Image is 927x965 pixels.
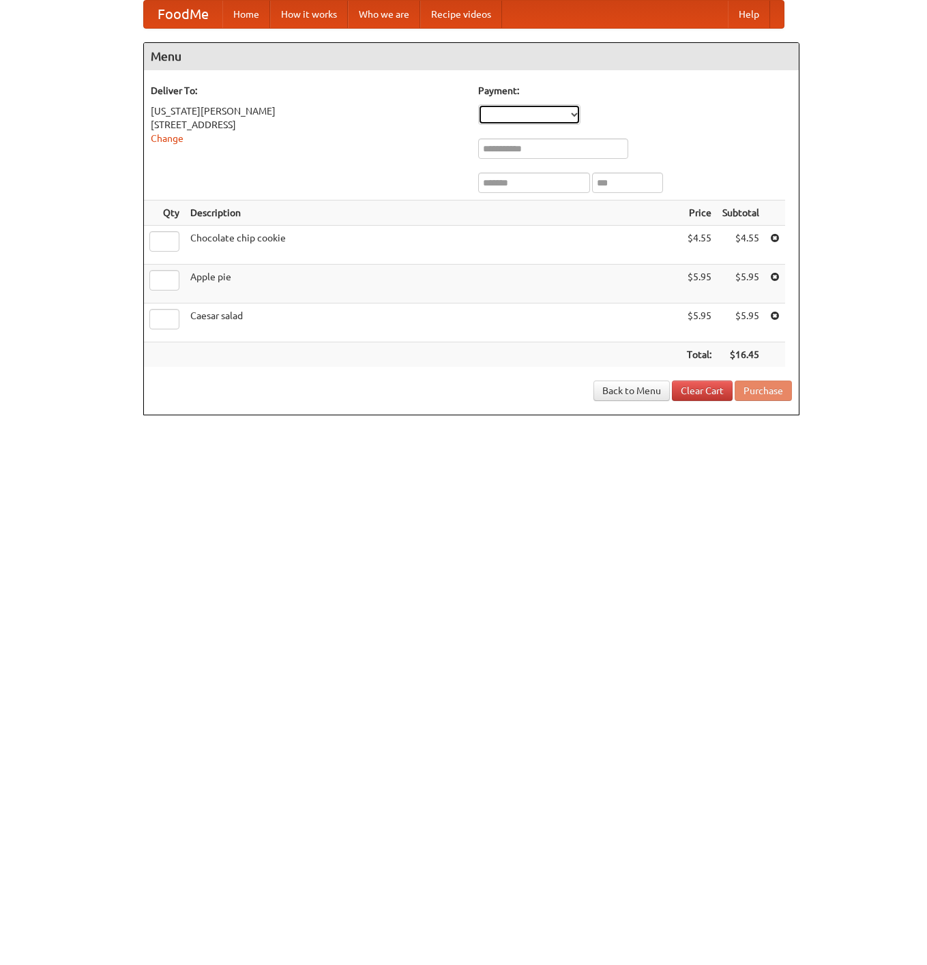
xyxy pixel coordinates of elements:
th: $16.45 [717,342,765,368]
td: $5.95 [681,265,717,303]
td: $5.95 [717,265,765,303]
div: [STREET_ADDRESS] [151,118,465,132]
a: Change [151,133,183,144]
td: $4.55 [681,226,717,265]
a: Back to Menu [593,381,670,401]
th: Subtotal [717,201,765,226]
a: FoodMe [144,1,222,28]
td: $4.55 [717,226,765,265]
h5: Payment: [478,84,792,98]
a: Home [222,1,270,28]
td: Apple pie [185,265,681,303]
a: Clear Cart [672,381,733,401]
a: How it works [270,1,348,28]
button: Purchase [735,381,792,401]
td: Chocolate chip cookie [185,226,681,265]
h4: Menu [144,43,799,70]
a: Who we are [348,1,420,28]
th: Total: [681,342,717,368]
td: $5.95 [681,303,717,342]
div: [US_STATE][PERSON_NAME] [151,104,465,118]
th: Price [681,201,717,226]
h5: Deliver To: [151,84,465,98]
th: Qty [144,201,185,226]
td: Caesar salad [185,303,681,342]
td: $5.95 [717,303,765,342]
a: Help [728,1,770,28]
th: Description [185,201,681,226]
a: Recipe videos [420,1,502,28]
